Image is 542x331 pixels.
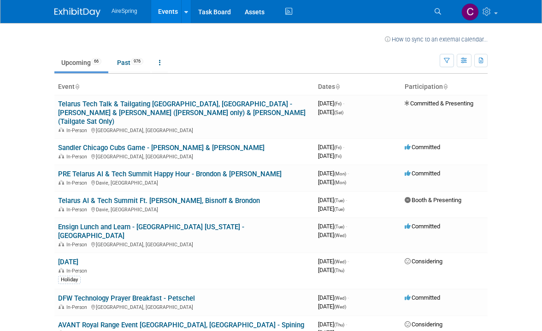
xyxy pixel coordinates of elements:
span: (Tue) [334,207,344,212]
span: Committed [405,170,440,177]
span: Committed [405,294,440,301]
span: Committed [405,223,440,230]
span: (Tue) [334,198,344,203]
div: [GEOGRAPHIC_DATA], [GEOGRAPHIC_DATA] [58,126,311,134]
div: [GEOGRAPHIC_DATA], [GEOGRAPHIC_DATA] [58,303,311,310]
span: [DATE] [318,109,343,116]
span: In-Person [66,207,90,213]
span: In-Person [66,154,90,160]
span: (Fri) [334,154,342,159]
span: Considering [405,321,442,328]
th: Event [54,79,314,95]
th: Participation [401,79,488,95]
span: [DATE] [318,170,349,177]
span: - [346,223,347,230]
img: In-Person Event [59,268,64,273]
span: - [346,321,347,328]
a: Sort by Participation Type [443,83,448,90]
img: ExhibitDay [54,8,100,17]
div: Davie, [GEOGRAPHIC_DATA] [58,179,311,186]
a: DFW Technology Prayer Breakfast - Petschel [58,294,195,302]
span: - [348,294,349,301]
span: [DATE] [318,267,344,273]
span: [DATE] [318,205,344,212]
th: Dates [314,79,401,95]
a: Telarus AI & Tech Summit Ft. [PERSON_NAME], Bisnoff & Brondon [58,197,260,205]
span: [DATE] [318,321,347,328]
span: Committed [405,144,440,151]
span: (Fri) [334,101,342,106]
span: In-Person [66,304,90,310]
span: In-Person [66,268,90,274]
span: - [348,258,349,265]
span: (Tue) [334,224,344,229]
a: PRE Telarus AI & Tech Summit Happy Hour - Brondon & [PERSON_NAME] [58,170,282,178]
span: [DATE] [318,100,344,107]
a: Telarus Tech Talk & Tailgating [GEOGRAPHIC_DATA], [GEOGRAPHIC_DATA] - [PERSON_NAME] & [PERSON_NAM... [58,100,306,126]
a: Ensign Lunch and Learn - [GEOGRAPHIC_DATA] [US_STATE] - [GEOGRAPHIC_DATA] [58,223,244,240]
a: AVANT Royal Range Event [GEOGRAPHIC_DATA], [GEOGRAPHIC_DATA] - Spining [58,321,304,329]
img: In-Person Event [59,304,64,309]
span: [DATE] [318,197,347,203]
span: - [343,100,344,107]
a: Sort by Event Name [75,83,79,90]
span: In-Person [66,180,90,186]
div: Davie, [GEOGRAPHIC_DATA] [58,205,311,213]
span: 976 [131,58,143,65]
span: 66 [91,58,101,65]
span: [DATE] [318,179,346,186]
span: [DATE] [318,232,346,238]
span: Booth & Presenting [405,197,461,203]
span: [DATE] [318,152,342,159]
div: [GEOGRAPHIC_DATA], [GEOGRAPHIC_DATA] [58,240,311,248]
a: Upcoming66 [54,54,108,71]
a: How to sync to an external calendar... [385,36,488,43]
span: [DATE] [318,303,346,310]
a: Past976 [110,54,150,71]
span: [DATE] [318,258,349,265]
div: [GEOGRAPHIC_DATA], [GEOGRAPHIC_DATA] [58,152,311,160]
img: Christine Silvestri [461,3,479,21]
img: In-Person Event [59,207,64,211]
span: (Wed) [334,259,346,264]
span: (Wed) [334,296,346,301]
img: In-Person Event [59,154,64,158]
a: Sandler Chicago Cubs Game - [PERSON_NAME] & [PERSON_NAME] [58,144,265,152]
a: [DATE] [58,258,78,266]
span: - [346,197,347,203]
span: (Wed) [334,233,346,238]
span: Considering [405,258,442,265]
span: [DATE] [318,223,347,230]
span: (Sat) [334,110,343,115]
span: [DATE] [318,294,349,301]
span: [DATE] [318,144,344,151]
a: Sort by Start Date [335,83,340,90]
div: Holiday [58,276,81,284]
span: (Thu) [334,322,344,327]
span: AireSpring [112,8,137,14]
span: Committed & Presenting [405,100,473,107]
img: In-Person Event [59,242,64,246]
img: In-Person Event [59,128,64,132]
span: In-Person [66,128,90,134]
span: (Mon) [334,171,346,176]
span: (Fri) [334,145,342,150]
span: In-Person [66,242,90,248]
span: - [343,144,344,151]
span: (Wed) [334,304,346,309]
span: (Thu) [334,268,344,273]
img: In-Person Event [59,180,64,185]
span: - [348,170,349,177]
span: (Mon) [334,180,346,185]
